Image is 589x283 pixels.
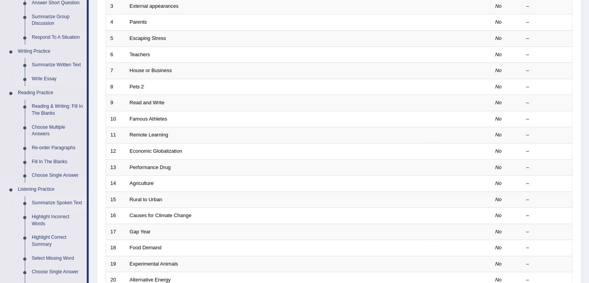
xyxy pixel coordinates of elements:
a: Famous Athletes [130,116,167,122]
td: 12 [106,143,125,159]
a: Choose Multiple Answers [28,121,87,141]
em: No [495,19,502,25]
div: – [526,228,568,236]
a: Fill In The Blanks [28,155,87,169]
a: Summarize Spoken Text [28,196,87,210]
td: 4 [106,14,125,31]
em: No [495,197,502,202]
td: 10 [106,111,125,127]
div: – [526,148,568,155]
a: Choose Single Answer [28,169,87,183]
em: No [495,35,502,41]
td: 17 [106,224,125,240]
a: Rural to Urban [130,197,163,202]
a: Escaping Stress [130,35,166,41]
div: – [526,244,568,252]
a: Parents [130,19,147,25]
a: Reading & Writing: Fill In The Blanks [28,100,87,120]
em: No [495,100,502,105]
em: No [495,67,502,73]
a: Causes for Climate Change [130,212,192,218]
div: – [526,212,568,219]
td: 14 [106,176,125,192]
a: Summarize Written Text [28,58,87,72]
a: House or Business [130,67,172,73]
a: Alternative Energy [130,277,171,283]
div: – [526,196,568,204]
a: Teachers [130,52,150,57]
div: – [526,164,568,171]
em: No [495,132,502,138]
em: No [495,261,502,267]
a: Summarize Group Discussion [28,10,87,31]
em: No [495,212,502,218]
td: 13 [106,159,125,176]
a: Write Essay [28,72,87,86]
div: – [526,35,568,42]
a: Read and Write [130,100,165,105]
a: Gap Year [130,229,151,235]
td: 7 [106,63,125,79]
div: – [526,261,568,268]
div: – [526,67,568,74]
em: No [495,116,502,122]
a: Highlight Incorrect Words [28,210,87,231]
em: No [495,84,502,90]
em: No [495,3,502,9]
a: Listening Practice [14,183,87,197]
div: – [526,131,568,139]
a: Choose Single Answer [28,265,87,279]
a: Reading Practice [14,86,87,100]
a: Remote Learning [130,132,168,138]
em: No [495,164,502,170]
a: Select Missing Word [28,252,87,266]
div: – [526,180,568,187]
td: 9 [106,95,125,111]
div: – [526,19,568,26]
td: 16 [106,208,125,224]
em: No [495,277,502,283]
td: 15 [106,192,125,208]
em: No [495,229,502,235]
a: Agriculture [130,180,154,186]
a: Respond To A Situation [28,31,87,45]
td: 8 [106,79,125,95]
a: Experimental Animals [130,261,178,267]
div: – [526,116,568,123]
a: Performance Drug [130,164,171,170]
a: Highlight Correct Summary [28,231,87,251]
a: Re-order Paragraphs [28,141,87,155]
em: No [495,245,502,250]
a: Writing Practice [14,45,87,59]
div: – [526,83,568,91]
td: 11 [106,127,125,143]
td: 19 [106,256,125,272]
em: No [495,180,502,186]
div: – [526,51,568,59]
em: No [495,52,502,57]
td: 18 [106,240,125,256]
a: Pets 2 [130,84,144,90]
div: – [526,3,568,10]
em: No [495,148,502,154]
a: Food Demand [130,245,161,250]
div: – [526,99,568,107]
td: 6 [106,47,125,63]
a: Economic Globalization [130,148,182,154]
a: External appearances [130,3,179,9]
td: 5 [106,31,125,47]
